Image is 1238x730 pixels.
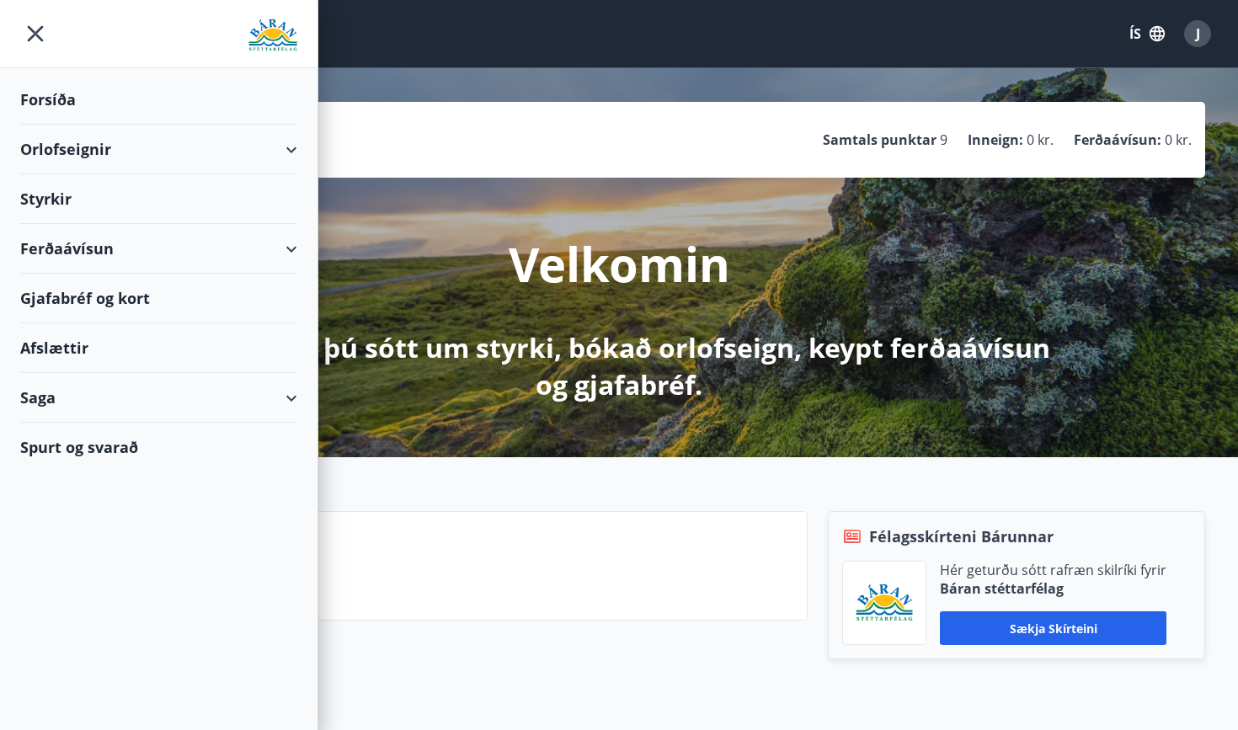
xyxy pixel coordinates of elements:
p: Velkomin [509,232,730,296]
button: Sækja skírteini [940,611,1166,645]
button: J [1177,13,1218,54]
p: Hér getur þú sótt um styrki, bókað orlofseign, keypt ferðaávísun og gjafabréf. [174,329,1064,403]
img: union_logo [248,19,297,52]
div: Orlofseignir [20,125,297,174]
p: Báran stéttarfélag [940,579,1166,598]
div: Spurt og svarað [20,423,297,472]
div: Forsíða [20,75,297,125]
button: menu [20,19,51,49]
p: Hér geturðu sótt rafræn skilríki fyrir [940,561,1166,579]
div: Saga [20,373,297,423]
span: J [1196,24,1200,43]
div: Gjafabréf og kort [20,274,297,323]
span: 0 kr. [1165,131,1192,149]
div: Afslættir [20,323,297,373]
span: 0 kr. [1027,131,1054,149]
button: ÍS [1120,19,1174,49]
div: Styrkir [20,174,297,224]
p: Inneign : [968,131,1023,149]
p: Spurt og svarað [157,554,793,583]
img: Bz2lGXKH3FXEIQKvoQ8VL0Fr0uCiWgfgA3I6fSs8.png [856,583,913,623]
div: Ferðaávísun [20,224,297,274]
span: Félagsskírteni Bárunnar [869,525,1054,547]
span: 9 [940,131,947,149]
p: Ferðaávísun : [1074,131,1161,149]
p: Samtals punktar [823,131,937,149]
